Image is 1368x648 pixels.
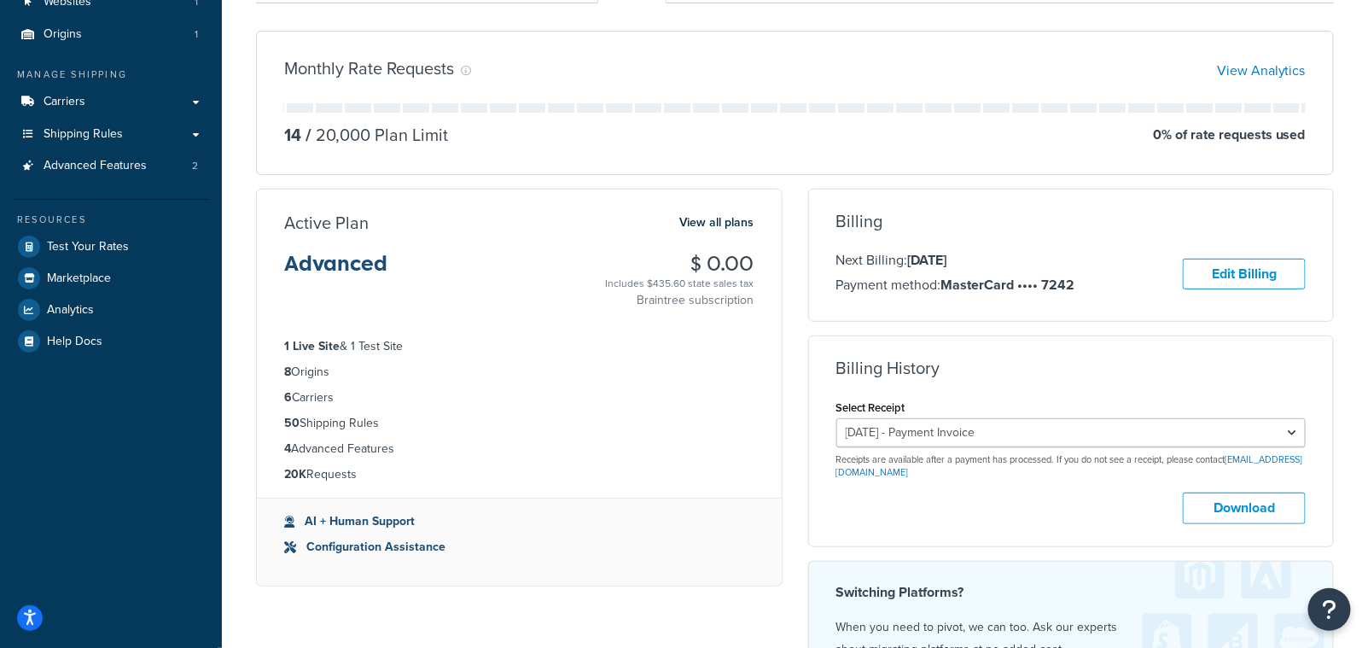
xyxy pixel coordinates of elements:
li: & 1 Test Site [284,337,754,356]
button: Open Resource Center [1308,588,1351,631]
strong: 20K [284,465,306,483]
span: 2 [192,159,198,173]
strong: MasterCard •••• 7242 [941,275,1075,295]
div: Resources [13,213,209,227]
strong: 6 [284,388,292,406]
h3: Billing History [836,359,940,377]
span: Test Your Rates [47,240,129,254]
span: Analytics [47,303,94,318]
span: Marketplace [47,271,111,286]
p: 0 % of rate requests used [1153,123,1306,147]
p: 14 [284,123,301,147]
a: Test Your Rates [13,231,209,262]
strong: [DATE] [908,250,947,270]
a: View all plans [680,212,754,234]
a: [EMAIL_ADDRESS][DOMAIN_NAME] [836,452,1303,479]
li: Carriers [284,388,754,407]
p: Braintree subscription [606,292,754,309]
li: Configuration Assistance [284,538,754,557]
h4: Switching Platforms? [836,582,1307,603]
div: Manage Shipping [13,67,209,82]
div: Includes $435.60 state sales tax [606,275,754,292]
li: Advanced Features [284,440,754,458]
a: Advanced Features 2 [13,150,209,182]
a: Origins 1 [13,19,209,50]
span: / [306,122,311,148]
a: Carriers [13,86,209,118]
strong: 1 Live Site [284,337,340,355]
strong: 4 [284,440,291,458]
li: AI + Human Support [284,512,754,531]
span: Help Docs [47,335,102,349]
span: Shipping Rules [44,127,123,142]
h3: Monthly Rate Requests [284,59,454,78]
p: Receipts are available after a payment has processed. If you do not see a receipt, please contact [836,453,1307,480]
a: Edit Billing [1183,259,1306,290]
button: Download [1183,493,1306,524]
li: Origins [284,363,754,382]
p: 20,000 Plan Limit [301,123,448,147]
a: Help Docs [13,326,209,357]
li: Origins [13,19,209,50]
li: Shipping Rules [284,414,754,433]
h3: Advanced [284,253,387,289]
span: Advanced Features [44,159,147,173]
h3: $ 0.00 [606,253,754,275]
label: Select Receipt [836,401,905,414]
li: Advanced Features [13,150,209,182]
h3: Active Plan [284,213,369,232]
p: Next Billing: [836,249,1075,271]
a: Shipping Rules [13,119,209,150]
a: Marketplace [13,263,209,294]
li: Requests [284,465,754,484]
span: Origins [44,27,82,42]
a: View Analytics [1217,61,1306,80]
h3: Billing [836,212,883,231]
strong: 8 [284,363,291,381]
strong: 50 [284,414,300,432]
p: Payment method: [836,274,1075,296]
span: Carriers [44,95,85,109]
span: 1 [195,27,198,42]
a: Analytics [13,295,209,325]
